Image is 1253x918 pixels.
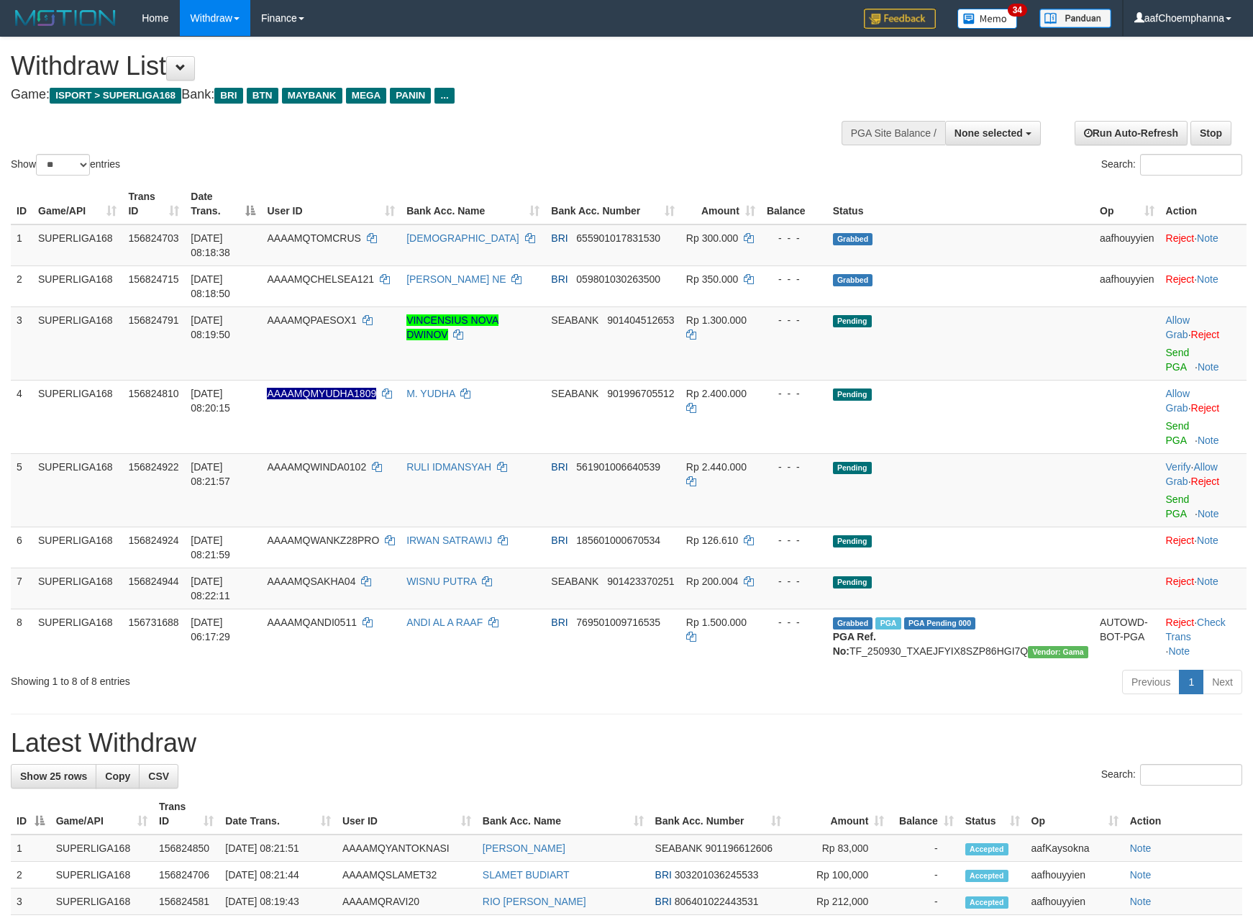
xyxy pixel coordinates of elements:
[401,183,545,224] th: Bank Acc. Name: activate to sort column ascending
[390,88,431,104] span: PANIN
[1190,121,1231,145] a: Stop
[767,272,821,286] div: - - -
[1160,306,1247,380] td: ·
[128,232,178,244] span: 156824703
[191,576,230,601] span: [DATE] 08:22:11
[32,265,122,306] td: SUPERLIGA168
[128,273,178,285] span: 156824715
[576,273,660,285] span: Copy 059801030263500 to clipboard
[11,306,32,380] td: 3
[551,461,568,473] span: BRI
[607,314,674,326] span: Copy 901404512653 to clipboard
[153,794,219,835] th: Trans ID: activate to sort column ascending
[1198,508,1219,519] a: Note
[406,617,483,628] a: ANDI AL A RAAF
[833,462,872,474] span: Pending
[833,274,873,286] span: Grabbed
[1160,453,1247,527] td: · ·
[96,764,140,789] a: Copy
[1140,764,1242,786] input: Search:
[105,771,130,782] span: Copy
[11,224,32,266] td: 1
[1197,273,1218,285] a: Note
[191,232,230,258] span: [DATE] 08:18:38
[1166,314,1190,340] a: Allow Grab
[1160,527,1247,568] td: ·
[945,121,1041,145] button: None selected
[1124,794,1242,835] th: Action
[576,535,660,546] span: Copy 185601000670534 to clipboard
[1166,576,1195,587] a: Reject
[1101,764,1242,786] label: Search:
[148,771,169,782] span: CSV
[337,835,477,862] td: AAAAMQYANTOKNASI
[787,889,890,915] td: Rp 212,000
[267,576,355,587] span: AAAAMQSAKHA04
[1160,183,1247,224] th: Action
[1166,461,1191,473] a: Verify
[11,729,1242,758] h1: Latest Withdraw
[833,631,876,657] b: PGA Ref. No:
[1166,535,1195,546] a: Reject
[767,386,821,401] div: - - -
[1198,361,1219,373] a: Note
[267,388,376,399] span: Nama rekening ada tanda titik/strip, harap diedit
[890,889,959,915] td: -
[1166,273,1195,285] a: Reject
[787,794,890,835] th: Amount: activate to sort column ascending
[267,461,366,473] span: AAAAMQWINDA0102
[551,535,568,546] span: BRI
[406,314,498,340] a: VINCENSIUS NOVA DWINOV
[406,461,491,473] a: RULI IDMANSYAH
[686,617,747,628] span: Rp 1.500.000
[406,576,476,587] a: WISNU PUTRA
[1160,568,1247,609] td: ·
[1160,265,1247,306] td: ·
[767,574,821,588] div: - - -
[267,617,357,628] span: AAAAMQANDI0511
[1166,617,1195,628] a: Reject
[128,314,178,326] span: 156824791
[686,314,747,326] span: Rp 1.300.000
[128,576,178,587] span: 156824944
[607,576,674,587] span: Copy 901423370251 to clipboard
[247,88,278,104] span: BTN
[1122,670,1180,694] a: Previous
[680,183,761,224] th: Amount: activate to sort column ascending
[185,183,261,224] th: Date Trans.: activate to sort column descending
[191,461,230,487] span: [DATE] 08:21:57
[32,527,122,568] td: SUPERLIGA168
[576,232,660,244] span: Copy 655901017831530 to clipboard
[1094,224,1160,266] td: aafhouyyien
[833,388,872,401] span: Pending
[1166,461,1218,487] a: Allow Grab
[833,576,872,588] span: Pending
[191,388,230,414] span: [DATE] 08:20:15
[686,232,738,244] span: Rp 300.000
[32,380,122,453] td: SUPERLIGA168
[1166,388,1191,414] span: ·
[1191,329,1220,340] a: Reject
[655,842,703,854] span: SEABANK
[827,609,1094,664] td: TF_250930_TXAEJFYIX8SZP86HGI7Q
[337,794,477,835] th: User ID: activate to sort column ascending
[32,568,122,609] td: SUPERLIGA168
[675,896,759,907] span: Copy 806401022443531 to clipboard
[11,154,120,176] label: Show entries
[686,273,738,285] span: Rp 350.000
[686,388,747,399] span: Rp 2.400.000
[1197,576,1218,587] a: Note
[11,527,32,568] td: 6
[11,52,821,81] h1: Withdraw List
[1166,232,1195,244] a: Reject
[1160,380,1247,453] td: ·
[833,315,872,327] span: Pending
[32,306,122,380] td: SUPERLIGA168
[686,535,738,546] span: Rp 126.610
[1160,609,1247,664] td: · ·
[191,273,230,299] span: [DATE] 08:18:50
[153,889,219,915] td: 156824581
[551,617,568,628] span: BRI
[545,183,680,224] th: Bank Acc. Number: activate to sort column ascending
[965,896,1008,909] span: Accepted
